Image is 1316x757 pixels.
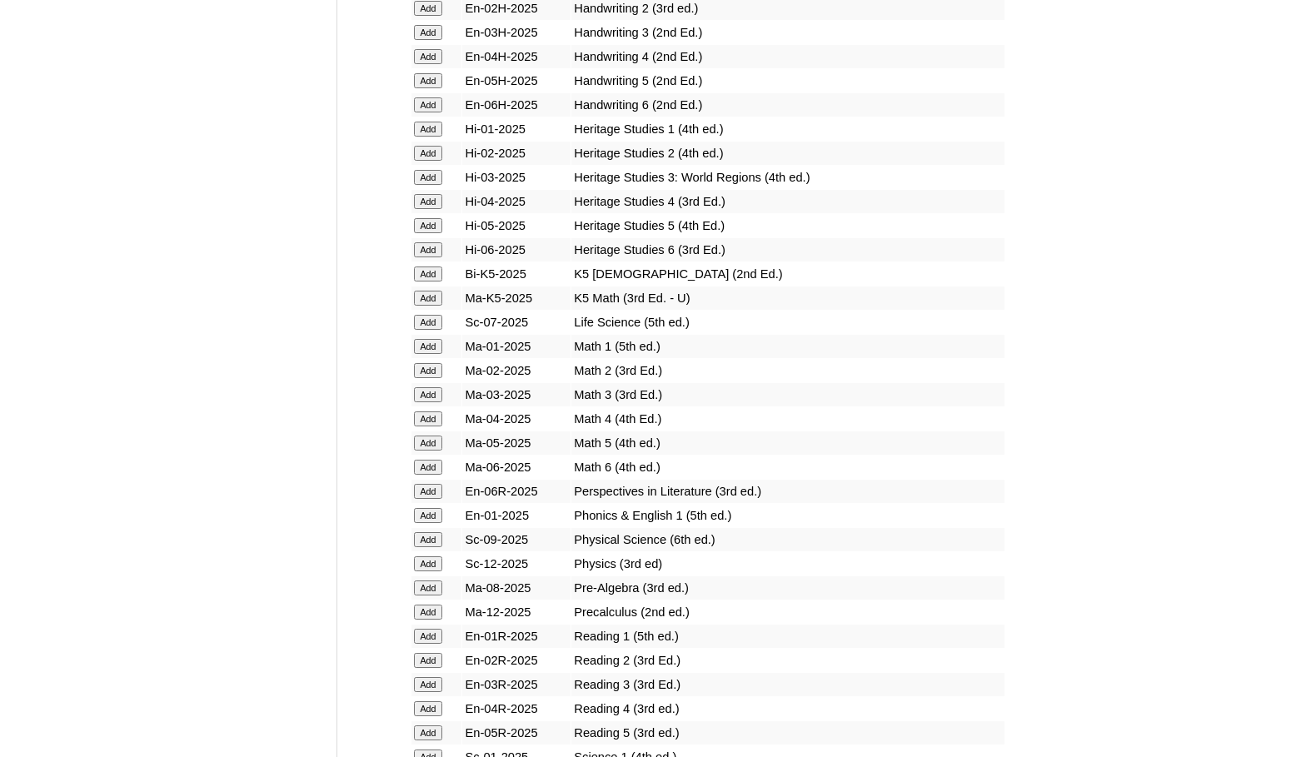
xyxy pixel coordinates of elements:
td: En-06H-2025 [462,93,571,117]
td: En-05R-2025 [462,721,571,745]
td: K5 [DEMOGRAPHIC_DATA] (2nd Ed.) [571,262,1004,286]
input: Add [414,194,443,209]
td: Pre-Algebra (3rd ed.) [571,576,1004,600]
td: Hi-05-2025 [462,214,571,237]
td: Ma-02-2025 [462,359,571,382]
td: Physical Science (6th ed.) [571,528,1004,551]
td: Ma-08-2025 [462,576,571,600]
td: Heritage Studies 1 (4th ed.) [571,117,1004,141]
td: En-06R-2025 [462,480,571,503]
td: En-01R-2025 [462,625,571,648]
td: Math 3 (3rd Ed.) [571,383,1004,406]
input: Add [414,291,443,306]
td: Ma-12-2025 [462,600,571,624]
input: Add [414,242,443,257]
td: Reading 5 (3rd ed.) [571,721,1004,745]
input: Add [414,315,443,330]
input: Add [414,677,443,692]
input: Add [414,339,443,354]
input: Add [414,266,443,281]
td: Ma-01-2025 [462,335,571,358]
td: Heritage Studies 3: World Regions (4th ed.) [571,166,1004,189]
input: Add [414,653,443,668]
td: Reading 4 (3rd ed.) [571,697,1004,720]
input: Add [414,701,443,716]
input: Add [414,146,443,161]
td: Sc-09-2025 [462,528,571,551]
td: Heritage Studies 2 (4th ed.) [571,142,1004,165]
td: Perspectives in Literature (3rd ed.) [571,480,1004,503]
input: Add [414,218,443,233]
td: Math 5 (4th ed.) [571,431,1004,455]
td: Math 6 (4th ed.) [571,456,1004,479]
td: En-02R-2025 [462,649,571,672]
td: Bi-K5-2025 [462,262,571,286]
td: Life Science (5th ed.) [571,311,1004,334]
td: En-01-2025 [462,504,571,527]
td: Math 2 (3rd Ed.) [571,359,1004,382]
input: Add [414,25,443,40]
td: Reading 1 (5th ed.) [571,625,1004,648]
td: Sc-07-2025 [462,311,571,334]
td: Heritage Studies 4 (3rd Ed.) [571,190,1004,213]
input: Add [414,122,443,137]
td: Ma-05-2025 [462,431,571,455]
td: En-04H-2025 [462,45,571,68]
input: Add [414,460,443,475]
input: Add [414,725,443,740]
input: Add [414,49,443,64]
td: Phonics & English 1 (5th ed.) [571,504,1004,527]
input: Add [414,556,443,571]
input: Add [414,580,443,595]
input: Add [414,363,443,378]
td: Reading 3 (3rd Ed.) [571,673,1004,696]
input: Add [414,1,443,16]
input: Add [414,387,443,402]
td: Math 4 (4th Ed.) [571,407,1004,431]
td: En-05H-2025 [462,69,571,92]
td: Precalculus (2nd ed.) [571,600,1004,624]
td: En-03R-2025 [462,673,571,696]
td: Ma-03-2025 [462,383,571,406]
input: Add [414,605,443,620]
input: Add [414,73,443,88]
td: Ma-04-2025 [462,407,571,431]
input: Add [414,532,443,547]
td: Physics (3rd ed) [571,552,1004,575]
td: Handwriting 4 (2nd Ed.) [571,45,1004,68]
input: Add [414,411,443,426]
input: Add [414,484,443,499]
td: Handwriting 5 (2nd Ed.) [571,69,1004,92]
input: Add [414,170,443,185]
td: Hi-01-2025 [462,117,571,141]
td: Ma-K5-2025 [462,286,571,310]
td: Hi-02-2025 [462,142,571,165]
td: Hi-04-2025 [462,190,571,213]
td: Hi-06-2025 [462,238,571,261]
td: Heritage Studies 5 (4th Ed.) [571,214,1004,237]
td: Sc-12-2025 [462,552,571,575]
input: Add [414,436,443,451]
td: Reading 2 (3rd Ed.) [571,649,1004,672]
td: Hi-03-2025 [462,166,571,189]
td: K5 Math (3rd Ed. - U) [571,286,1004,310]
td: Math 1 (5th ed.) [571,335,1004,358]
td: Handwriting 3 (2nd Ed.) [571,21,1004,44]
input: Add [414,97,443,112]
input: Add [414,629,443,644]
td: En-03H-2025 [462,21,571,44]
td: Handwriting 6 (2nd Ed.) [571,93,1004,117]
td: En-04R-2025 [462,697,571,720]
td: Ma-06-2025 [462,456,571,479]
td: Heritage Studies 6 (3rd Ed.) [571,238,1004,261]
input: Add [414,508,443,523]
